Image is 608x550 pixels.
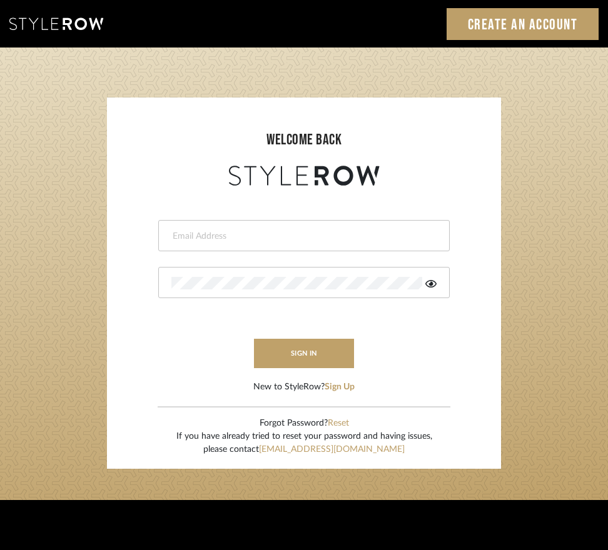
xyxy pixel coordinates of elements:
[176,417,432,430] div: Forgot Password?
[447,8,599,40] a: Create an Account
[119,129,489,151] div: welcome back
[176,430,432,456] div: If you have already tried to reset your password and having issues, please contact
[259,445,405,454] a: [EMAIL_ADDRESS][DOMAIN_NAME]
[328,417,349,430] button: Reset
[171,230,433,242] input: Email Address
[254,339,354,368] button: sign in
[253,381,355,394] div: New to StyleRow?
[325,381,355,394] button: Sign Up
